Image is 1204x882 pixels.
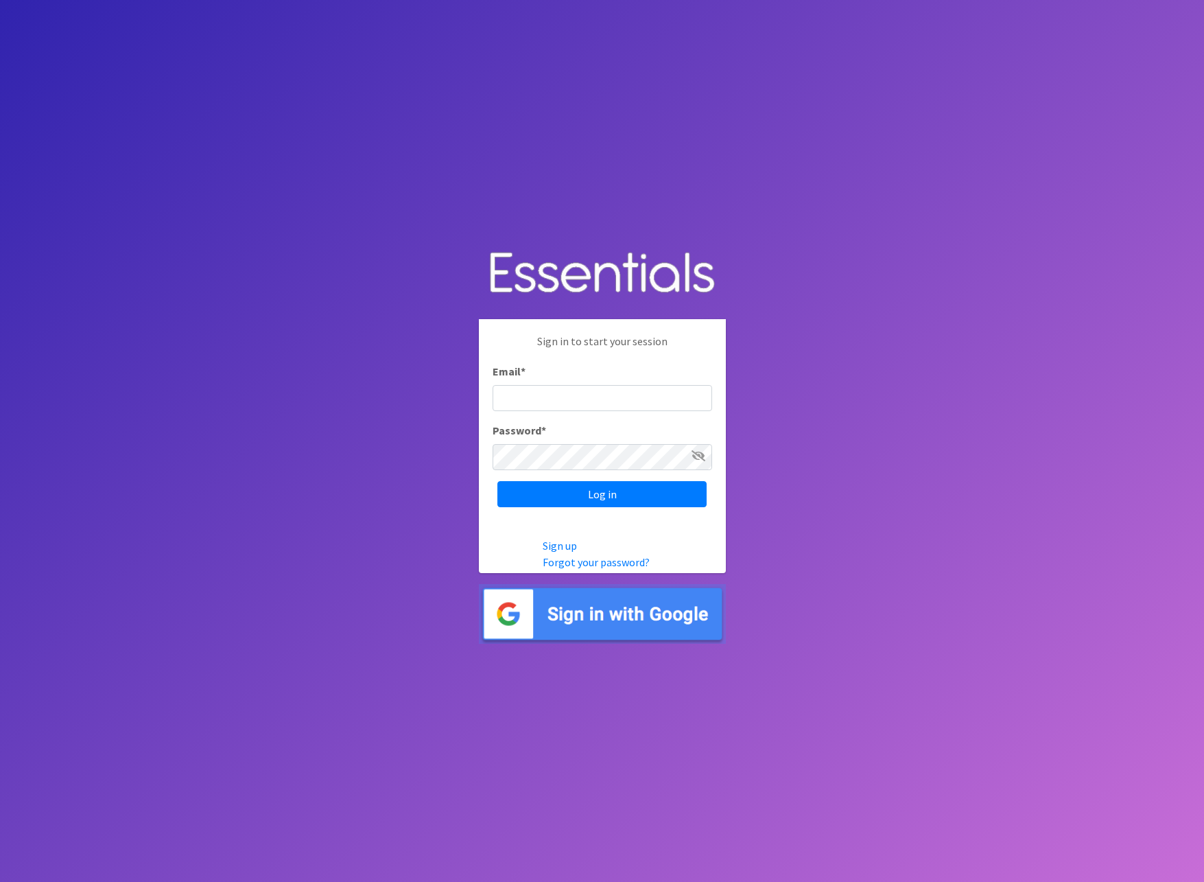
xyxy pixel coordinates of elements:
input: Log in [497,481,707,507]
abbr: required [521,364,526,378]
abbr: required [541,423,546,437]
p: Sign in to start your session [493,333,712,363]
label: Password [493,422,546,439]
a: Sign up [543,539,577,553]
label: Email [493,363,526,380]
img: Human Essentials [479,238,726,309]
img: Sign in with Google [479,584,726,644]
a: Forgot your password? [543,555,650,569]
